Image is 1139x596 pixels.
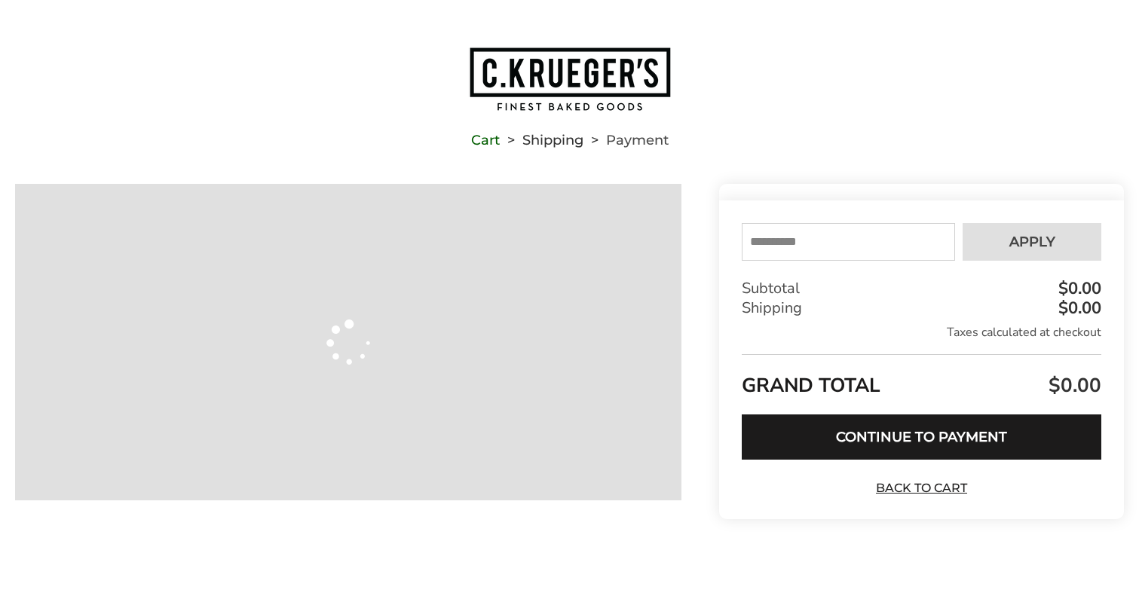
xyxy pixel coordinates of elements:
[742,279,1101,298] div: Subtotal
[471,135,500,145] a: Cart
[742,354,1101,403] div: GRAND TOTAL
[869,480,975,497] a: Back to Cart
[1055,280,1101,297] div: $0.00
[742,414,1101,460] button: Continue to Payment
[742,324,1101,341] div: Taxes calculated at checkout
[1009,235,1055,249] span: Apply
[963,223,1101,261] button: Apply
[1055,300,1101,316] div: $0.00
[1045,372,1101,399] span: $0.00
[15,46,1124,112] a: Go to home page
[500,135,583,145] li: Shipping
[468,46,672,112] img: C.KRUEGER'S
[742,298,1101,318] div: Shipping
[606,135,669,145] span: Payment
